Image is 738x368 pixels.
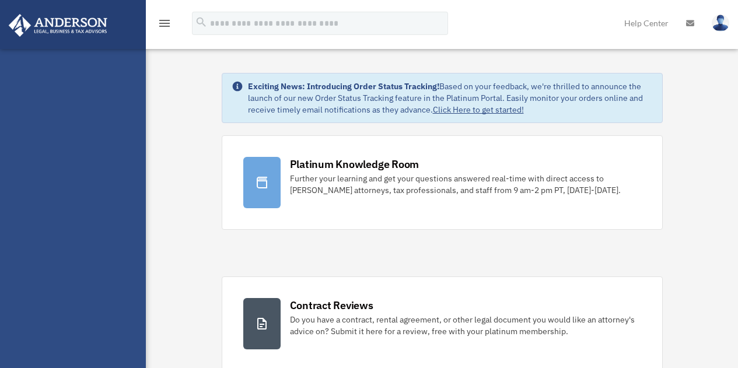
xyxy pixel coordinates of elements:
div: Platinum Knowledge Room [290,157,419,171]
a: menu [158,20,172,30]
img: Anderson Advisors Platinum Portal [5,14,111,37]
a: Click Here to get started! [433,104,524,115]
div: Contract Reviews [290,298,373,313]
strong: Exciting News: Introducing Order Status Tracking! [248,81,439,92]
i: menu [158,16,172,30]
a: Platinum Knowledge Room Further your learning and get your questions answered real-time with dire... [222,135,663,230]
img: User Pic [712,15,729,31]
i: search [195,16,208,29]
div: Do you have a contract, rental agreement, or other legal document you would like an attorney's ad... [290,314,641,337]
div: Further your learning and get your questions answered real-time with direct access to [PERSON_NAM... [290,173,641,196]
div: Based on your feedback, we're thrilled to announce the launch of our new Order Status Tracking fe... [248,80,653,115]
